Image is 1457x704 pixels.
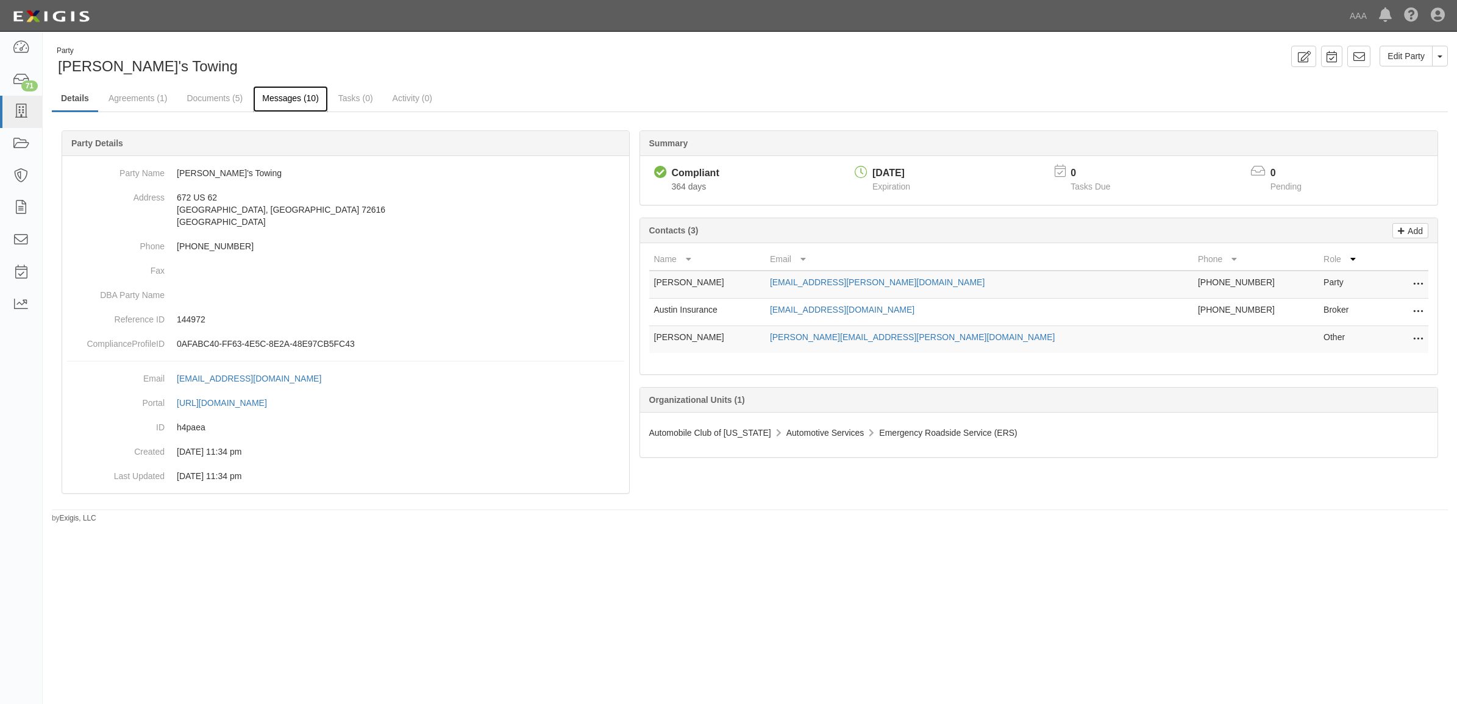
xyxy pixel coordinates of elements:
td: Other [1319,326,1380,354]
b: Summary [649,138,688,148]
dt: Phone [67,234,165,252]
a: Edit Party [1380,46,1433,66]
dt: Email [67,366,165,385]
a: Add [1392,223,1428,238]
a: Documents (5) [177,86,252,110]
a: Exigis, LLC [60,514,96,522]
a: [URL][DOMAIN_NAME] [177,398,280,408]
td: [PERSON_NAME] [649,326,765,354]
dd: [PERSON_NAME]'s Towing [67,161,624,185]
span: Since 09/24/2024 [672,182,707,191]
a: [PERSON_NAME][EMAIL_ADDRESS][PERSON_NAME][DOMAIN_NAME] [770,332,1055,342]
dt: Last Updated [67,464,165,482]
th: Name [649,248,765,271]
a: Messages (10) [253,86,328,112]
dt: Address [67,185,165,204]
a: Agreements (1) [99,86,176,110]
small: by [52,513,96,524]
a: AAA [1344,4,1373,28]
span: Tasks Due [1070,182,1110,191]
dd: 03/09/2023 11:34 pm [67,439,624,464]
div: 71 [21,80,38,91]
div: [DATE] [872,166,910,180]
span: Automobile Club of [US_STATE] [649,428,771,438]
i: Help Center - Complianz [1404,9,1419,23]
a: [EMAIL_ADDRESS][PERSON_NAME][DOMAIN_NAME] [770,277,985,287]
div: Party [57,46,238,56]
dt: DBA Party Name [67,283,165,301]
td: [PHONE_NUMBER] [1193,299,1319,326]
dt: Reference ID [67,307,165,325]
th: Phone [1193,248,1319,271]
div: [EMAIL_ADDRESS][DOMAIN_NAME] [177,372,321,385]
span: [PERSON_NAME]'s Towing [58,58,238,74]
span: Pending [1270,182,1302,191]
dt: ComplianceProfileID [67,332,165,350]
div: Compliant [672,166,719,180]
b: Party Details [71,138,123,148]
td: Broker [1319,299,1380,326]
span: Emergency Roadside Service (ERS) [879,428,1017,438]
dt: Portal [67,391,165,409]
a: Tasks (0) [329,86,382,110]
dt: Fax [67,258,165,277]
img: logo-5460c22ac91f19d4615b14bd174203de0afe785f0fc80cf4dbbc73dc1793850b.png [9,5,93,27]
b: Organizational Units (1) [649,395,745,405]
a: Activity (0) [383,86,441,110]
dt: Party Name [67,161,165,179]
i: Compliant [654,166,667,179]
a: [EMAIL_ADDRESS][DOMAIN_NAME] [177,374,335,383]
th: Role [1319,248,1380,271]
a: Details [52,86,98,112]
td: Austin Insurance [649,299,765,326]
th: Email [765,248,1193,271]
p: 0 [1070,166,1125,180]
dd: 672 US 62 [GEOGRAPHIC_DATA], [GEOGRAPHIC_DATA] 72616 [GEOGRAPHIC_DATA] [67,185,624,234]
dt: ID [67,415,165,433]
td: [PHONE_NUMBER] [1193,271,1319,299]
dd: h4paea [67,415,624,439]
td: [PERSON_NAME] [649,271,765,299]
dd: 03/09/2023 11:34 pm [67,464,624,488]
div: Randy's Towing [52,46,741,77]
p: 0 [1270,166,1317,180]
p: 144972 [177,313,624,325]
dd: [PHONE_NUMBER] [67,234,624,258]
span: Automotive Services [786,428,864,438]
td: Party [1319,271,1380,299]
p: 0AFABC40-FF63-4E5C-8E2A-48E97CB5FC43 [177,338,624,350]
p: Add [1405,224,1423,238]
dt: Created [67,439,165,458]
a: [EMAIL_ADDRESS][DOMAIN_NAME] [770,305,914,315]
b: Contacts (3) [649,226,699,235]
span: Expiration [872,182,910,191]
